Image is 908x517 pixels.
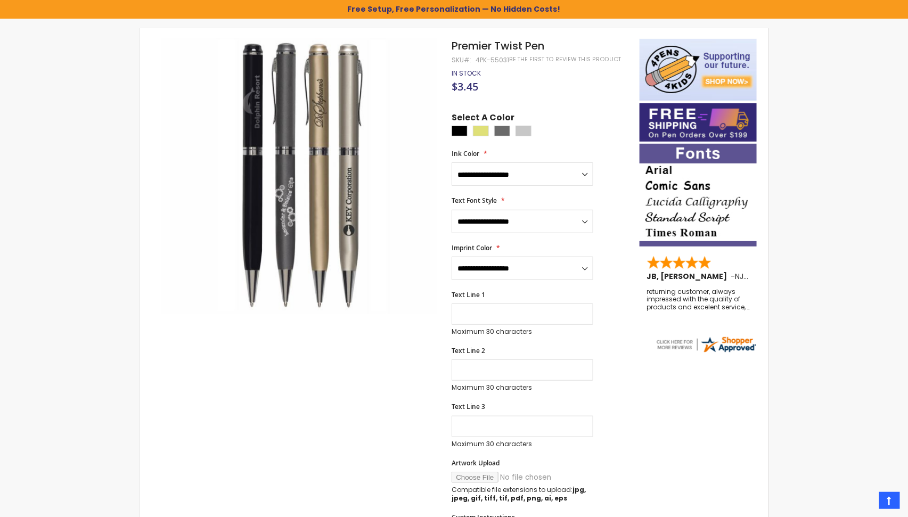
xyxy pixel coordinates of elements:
div: Grey [494,126,510,136]
div: returning customer, always impressed with the quality of products and excelent service, will retu... [647,288,750,311]
span: In stock [452,69,481,78]
div: Black [452,126,468,136]
span: Artwork Upload [452,458,500,467]
span: Select A Color [452,112,514,126]
p: Maximum 30 characters [452,327,593,336]
a: 4pens.com certificate URL [655,347,757,356]
span: JB, [PERSON_NAME] [647,271,731,282]
img: Premier Twist Pen [161,38,437,314]
span: Premier Twist Pen [452,38,544,53]
span: $3.45 [452,79,478,94]
img: 4pens 4 kids [640,39,757,101]
img: 4pens.com widget logo [655,335,757,354]
div: Availability [452,69,481,78]
span: Text Line 1 [452,290,485,299]
strong: jpg, jpeg, gif, tiff, tif, pdf, png, ai, eps [452,485,586,503]
div: 4PK-55031 [476,56,509,64]
p: Maximum 30 characters [452,383,593,392]
span: Ink Color [452,149,479,158]
img: Free shipping on orders over $199 [640,103,757,142]
span: - , [731,271,824,282]
a: Be the first to review this product [509,55,621,63]
span: Text Line 3 [452,402,485,411]
span: Text Font Style [452,196,497,205]
span: Imprint Color [452,243,492,252]
strong: SKU [452,55,471,64]
span: Text Line 2 [452,346,485,355]
img: font-personalization-examples [640,144,757,247]
div: Gold [473,126,489,136]
span: NJ [735,271,749,282]
p: Compatible file extensions to upload: [452,486,593,503]
p: Maximum 30 characters [452,440,593,448]
div: Silver [516,126,531,136]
